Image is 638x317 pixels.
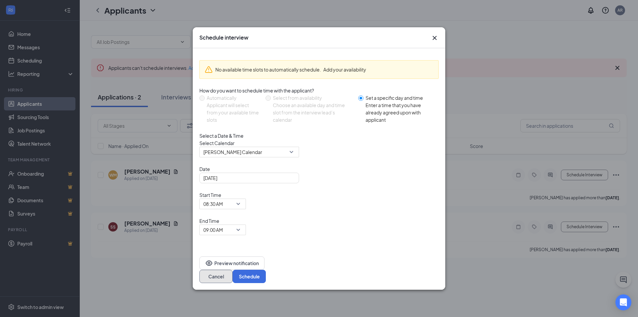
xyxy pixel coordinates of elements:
[323,66,366,73] button: Add your availability
[207,94,260,101] div: Automatically
[203,147,262,157] span: [PERSON_NAME] Calendar
[203,174,294,182] input: Aug 26, 2025
[199,165,439,173] span: Date
[615,294,631,310] div: Open Intercom Messenger
[431,34,439,42] button: Close
[273,101,353,123] div: Choose an available day and time slot from the interview lead’s calendar
[366,94,433,101] div: Set a specific day and time
[366,101,433,123] div: Enter a time that you have already agreed upon with applicant
[199,132,439,139] div: Select a Date & Time
[205,259,213,267] svg: Eye
[199,139,439,147] span: Select Calendar
[205,66,213,74] svg: Warning
[203,225,223,235] span: 09:00 AM
[431,34,439,42] svg: Cross
[199,270,233,283] button: Cancel
[203,199,223,209] span: 08:30 AM
[215,66,433,73] div: No available time slots to automatically schedule.
[207,101,260,123] div: Applicant will select from your available time slots
[273,94,353,101] div: Select from availability
[199,256,265,270] button: EyePreview notification
[199,191,246,199] span: Start Time
[199,34,249,41] h3: Schedule interview
[199,217,246,225] span: End Time
[199,87,439,94] div: How do you want to schedule time with the applicant?
[233,270,266,283] button: Schedule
